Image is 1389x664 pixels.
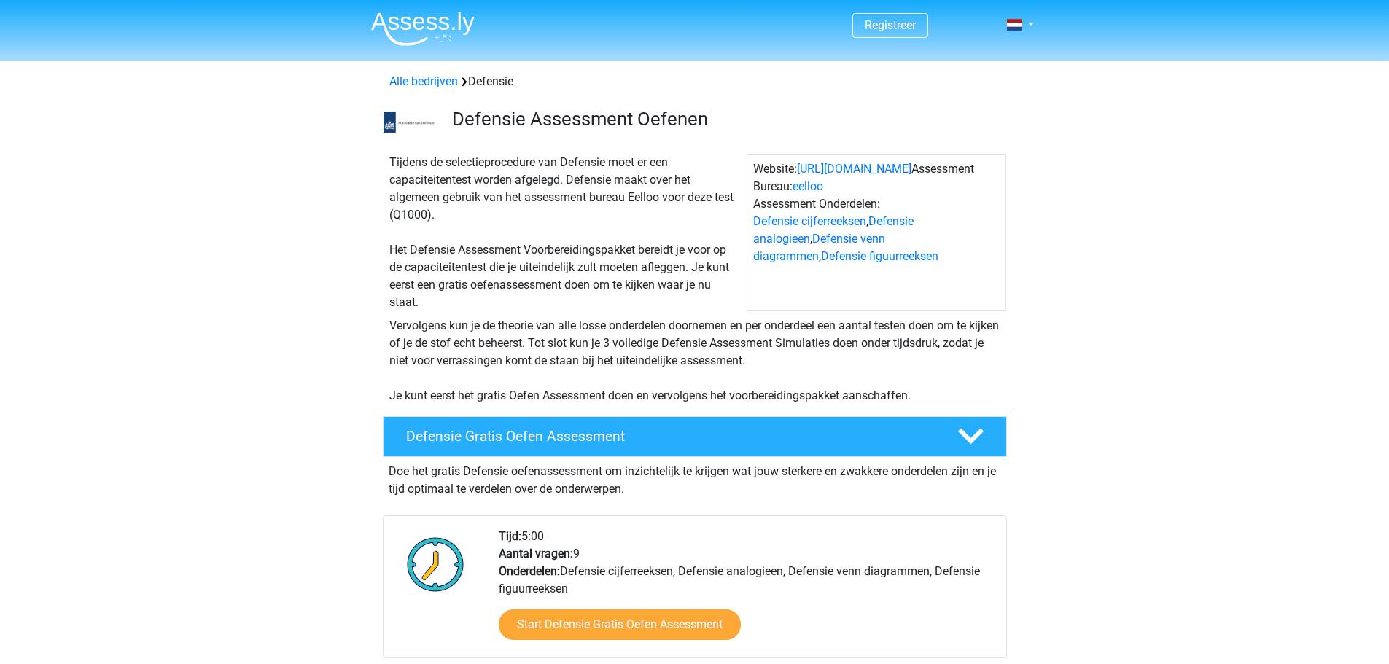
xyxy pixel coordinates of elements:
b: Onderdelen: [499,564,560,578]
div: Tijdens de selectieprocedure van Defensie moet er een capaciteitentest worden afgelegd. Defensie ... [384,154,747,311]
b: Aantal vragen: [499,547,573,561]
a: Defensie venn diagrammen [753,232,885,263]
a: [URL][DOMAIN_NAME] [797,162,911,176]
div: Website: Assessment Bureau: Assessment Onderdelen: , , , [747,154,1006,311]
a: Registreer [865,18,916,32]
img: Assessly [371,12,475,46]
h3: Defensie Assessment Oefenen [452,108,995,130]
a: Defensie cijferreeksen [753,214,866,228]
div: Doe het gratis Defensie oefenassessment om inzichtelijk te krijgen wat jouw sterkere en zwakkere ... [383,457,1007,498]
a: Alle bedrijven [389,74,458,88]
img: Klok [399,528,472,601]
a: Defensie analogieen [753,214,914,246]
a: Start Defensie Gratis Oefen Assessment [499,609,741,640]
h4: Defensie Gratis Oefen Assessment [406,428,934,445]
div: Defensie [384,73,1006,90]
b: Tijd: [499,529,521,543]
div: Vervolgens kun je de theorie van alle losse onderdelen doornemen en per onderdeel een aantal test... [384,317,1006,405]
a: Defensie Gratis Oefen Assessment [377,416,1013,457]
div: 5:00 9 Defensie cijferreeksen, Defensie analogieen, Defensie venn diagrammen, Defensie figuurreeksen [488,528,1005,657]
a: Defensie figuurreeksen [821,249,938,263]
a: eelloo [793,179,823,193]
